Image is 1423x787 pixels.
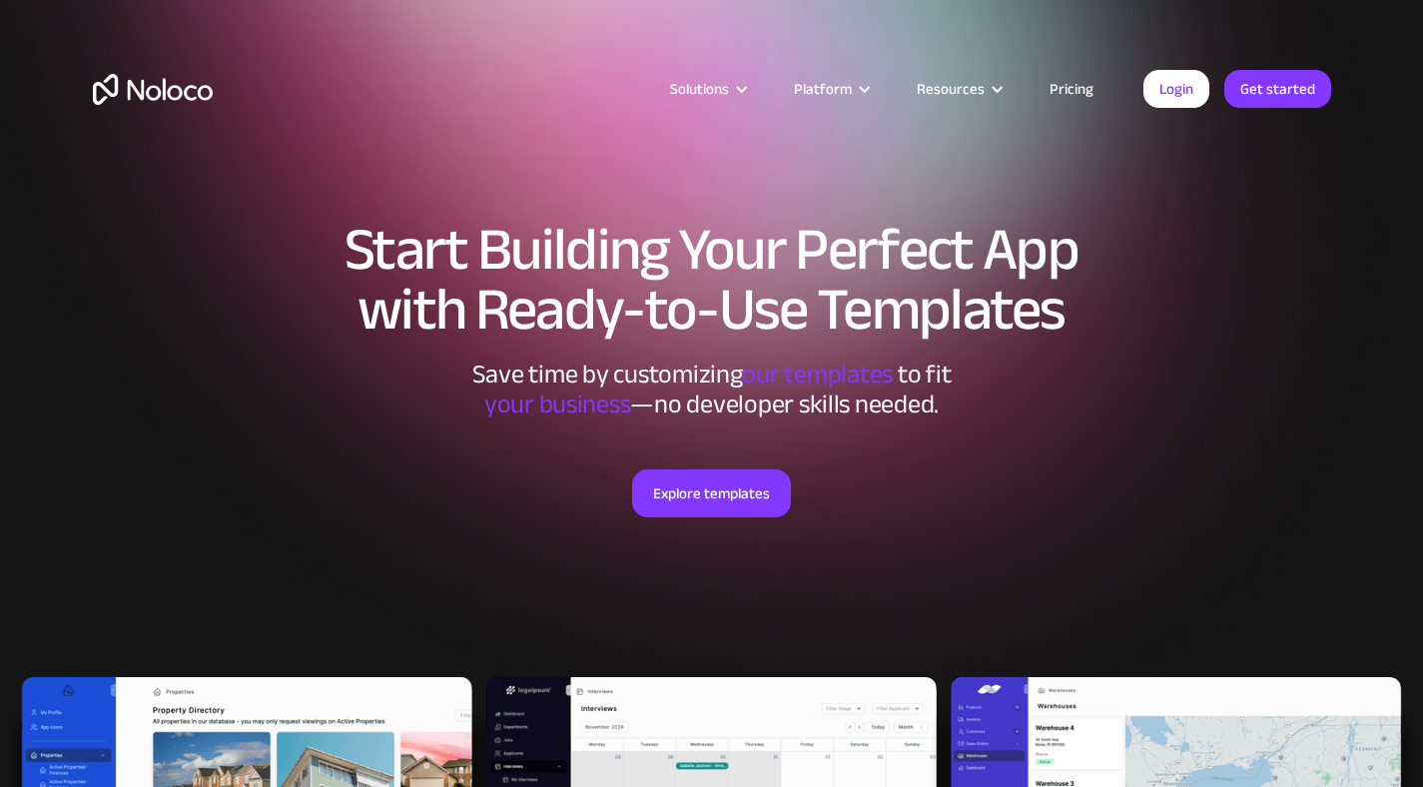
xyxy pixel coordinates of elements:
a: Pricing [1025,76,1118,102]
a: home [93,74,213,105]
a: Explore templates [632,469,791,517]
div: Platform [769,76,892,102]
div: Solutions [645,76,769,102]
a: Login [1143,70,1209,108]
div: Solutions [670,76,729,102]
div: Resources [917,76,985,102]
div: Resources [892,76,1025,102]
h1: Start Building Your Perfect App with Ready-to-Use Templates [93,220,1331,340]
div: Platform [794,76,852,102]
span: your business [484,380,631,428]
div: Save time by customizing to fit ‍ —no developer skills needed. [412,360,1012,419]
a: Get started [1224,70,1331,108]
span: our templates [742,350,893,398]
